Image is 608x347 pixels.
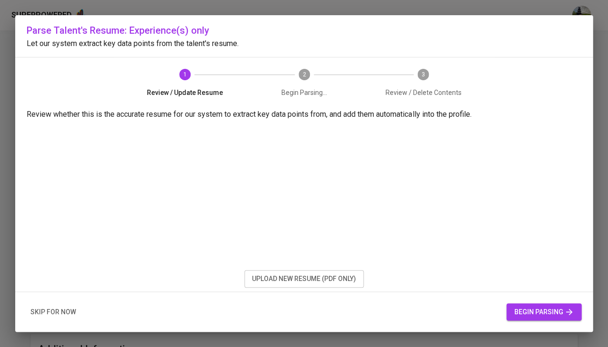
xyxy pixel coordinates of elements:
span: Begin Parsing... [248,88,360,97]
span: upload new resume (pdf only) [252,273,356,285]
p: Review whether this is the accurate resume for our system to extract key data points from, and ad... [27,109,581,120]
text: 1 [183,71,186,78]
button: upload new resume (pdf only) [244,270,364,288]
iframe: 74bfa4e79626b45d444a3115b60faaaa.pdf [27,124,581,314]
button: skip for now [27,303,80,321]
span: Review / Delete Contents [367,88,479,97]
text: 2 [302,71,306,78]
h6: Parse Talent's Resume: Experience(s) only [27,23,581,38]
span: skip for now [30,306,76,318]
span: begin parsing [514,306,574,318]
text: 3 [422,71,425,78]
span: Review / Update Resume [129,88,241,97]
button: begin parsing [506,303,581,321]
p: Let our system extract key data points from the talent's resume. [27,38,581,49]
